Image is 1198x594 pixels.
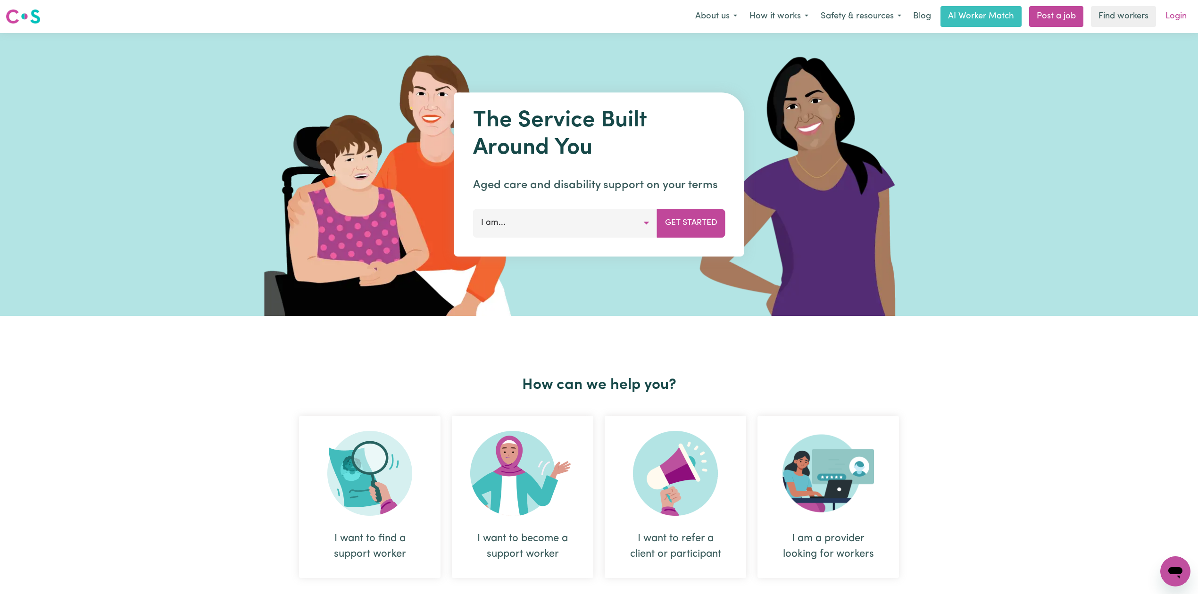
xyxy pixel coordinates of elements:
[627,531,724,562] div: I want to refer a client or participant
[470,431,575,516] img: Become Worker
[780,531,876,562] div: I am a provider looking for workers
[1160,556,1190,586] iframe: Button to launch messaging window
[327,431,412,516] img: Search
[757,416,899,578] div: I am a provider looking for workers
[782,431,874,516] img: Provider
[474,531,571,562] div: I want to become a support worker
[815,7,907,26] button: Safety & resources
[6,6,41,27] a: Careseekers logo
[657,209,725,237] button: Get Started
[6,8,41,25] img: Careseekers logo
[633,431,718,516] img: Refer
[299,416,441,578] div: I want to find a support worker
[743,7,815,26] button: How it works
[473,177,725,194] p: Aged care and disability support on your terms
[1029,6,1083,27] a: Post a job
[940,6,1022,27] a: AI Worker Match
[1160,6,1192,27] a: Login
[605,416,746,578] div: I want to refer a client or participant
[322,531,418,562] div: I want to find a support worker
[907,6,937,27] a: Blog
[689,7,743,26] button: About us
[473,209,657,237] button: I am...
[452,416,593,578] div: I want to become a support worker
[1091,6,1156,27] a: Find workers
[293,376,905,394] h2: How can we help you?
[473,107,725,162] h1: The Service Built Around You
